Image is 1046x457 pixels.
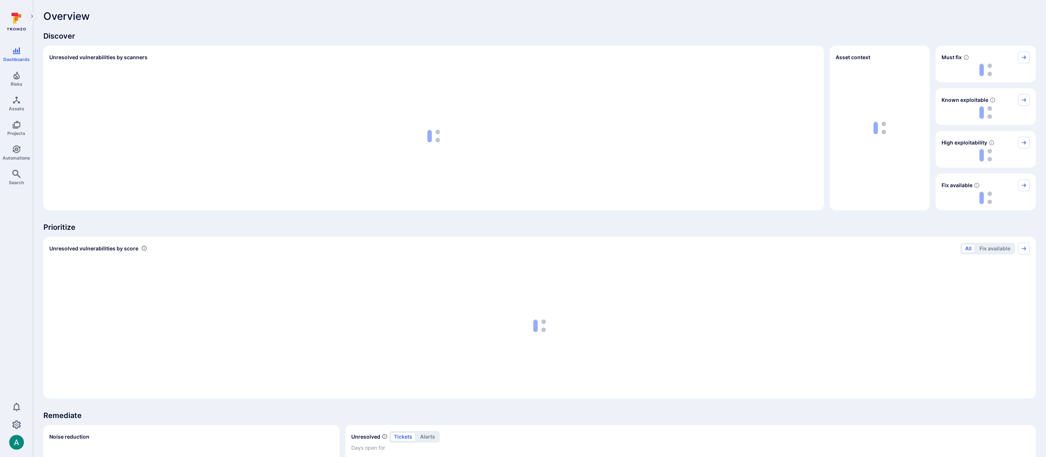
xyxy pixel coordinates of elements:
div: loading spinner [942,149,1030,162]
span: Assets [9,106,24,111]
div: Arjan Dehar [9,435,24,450]
div: loading spinner [49,68,818,204]
div: loading spinner [942,191,1030,204]
img: Loading... [979,192,992,204]
span: Asset context [836,54,870,61]
span: Dashboards [3,57,30,62]
img: Loading... [979,149,992,161]
span: Discover [43,31,1036,41]
img: ACg8ocLSa5mPYBaXNx3eFu_EmspyJX0laNWN7cXOFirfQ7srZveEpg=s96-c [9,435,24,450]
span: Automations [3,155,30,161]
span: Prioritize [43,222,1036,232]
span: Search [9,180,24,185]
svg: Vulnerabilities with fix available [974,182,980,188]
img: Loading... [979,106,992,119]
svg: Confirmed exploitable by KEV [990,97,996,103]
span: Remediate [43,410,1036,421]
img: Loading... [427,130,440,142]
img: Loading... [979,64,992,76]
i: Expand navigation menu [29,13,35,19]
h2: Unresolved vulnerabilities by scanners [49,54,147,61]
div: loading spinner [942,63,1030,76]
button: All [962,244,975,253]
span: Overview [43,10,90,22]
span: Known exploitable [942,96,988,104]
span: Noise reduction [49,433,89,440]
button: tickets [391,432,416,441]
span: Days open for [351,444,1030,451]
div: Must fix [936,46,1036,82]
span: High exploitability [942,139,987,146]
span: Must fix [942,54,962,61]
svg: EPSS score ≥ 0.7 [989,140,995,146]
span: Risks [11,81,22,87]
button: Fix available [976,244,1014,253]
span: Fix available [942,182,972,189]
svg: Risk score >=40 , missed SLA [963,54,969,60]
button: alerts [417,432,438,441]
button: Expand navigation menu [28,12,36,21]
div: Known exploitable [936,88,1036,125]
h2: Unresolved [351,433,380,440]
span: Projects [7,131,25,136]
span: Unresolved vulnerabilities by score [49,245,138,252]
div: loading spinner [49,259,1030,393]
div: High exploitability [936,131,1036,168]
div: Number of vulnerabilities in status 'Open' 'Triaged' and 'In process' grouped by score [141,244,147,252]
div: loading spinner [942,106,1030,119]
span: Number of unresolved items by priority and days open [382,433,388,440]
div: Fix available [936,174,1036,210]
img: Loading... [533,319,546,332]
